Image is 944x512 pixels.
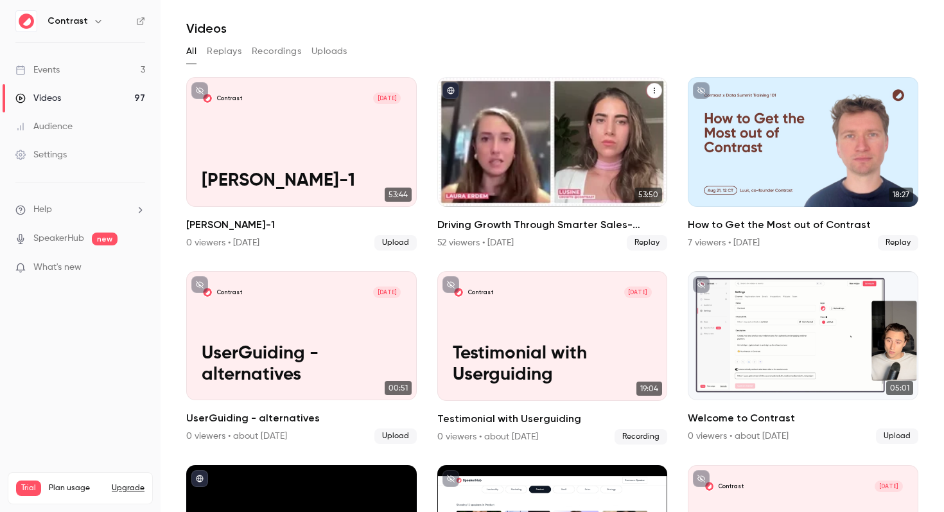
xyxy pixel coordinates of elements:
button: unpublished [693,82,710,99]
a: 53:50Driving Growth Through Smarter Sales-Marketing Collaboration52 viewers • [DATE]Replay [437,77,668,251]
button: published [442,82,459,99]
img: Contrast [16,11,37,31]
div: 0 viewers • about [DATE] [437,430,538,443]
div: Events [15,64,60,76]
span: What's new [33,261,82,274]
span: [DATE] [373,287,401,298]
span: [DATE] [624,287,652,298]
li: UserGuiding - alternatives [186,271,417,445]
span: new [92,233,118,245]
p: UserGuiding - alternatives [202,343,401,385]
div: Settings [15,148,67,161]
li: Driving Growth Through Smarter Sales-Marketing Collaboration [437,77,668,251]
button: unpublished [191,82,208,99]
span: [DATE] [373,93,401,104]
li: help-dropdown-opener [15,203,145,216]
h2: Welcome to Contrast [688,410,918,426]
span: Upload [374,235,417,251]
span: Upload [876,428,918,444]
span: [DATE] [875,481,903,492]
div: 0 viewers • [DATE] [186,236,259,249]
p: Contrast [217,94,242,102]
h2: How to Get the Most out of Contrast [688,217,918,233]
p: Contrast [468,288,493,296]
li: How to Get the Most out of Contrast [688,77,918,251]
button: unpublished [693,276,710,293]
p: [PERSON_NAME]-1 [202,170,401,191]
span: Replay [878,235,918,251]
a: UserGuiding - alternativesContrast[DATE]UserGuiding - alternatives00:51UserGuiding - alternatives... [186,271,417,445]
span: 00:51 [385,381,412,395]
h2: Driving Growth Through Smarter Sales-Marketing Collaboration [437,217,668,233]
h1: Videos [186,21,227,36]
div: 0 viewers • about [DATE] [688,430,789,443]
span: Replay [627,235,667,251]
li: Welcome to Contrast [688,271,918,445]
button: unpublished [442,470,459,487]
span: 53:44 [385,188,412,202]
h6: Contrast [48,15,88,28]
button: published [191,470,208,487]
button: unpublished [693,470,710,487]
a: 18:27How to Get the Most out of Contrast7 viewers • [DATE]Replay [688,77,918,251]
button: unpublished [191,276,208,293]
span: 53:50 [634,188,662,202]
p: Contrast [719,482,744,490]
button: All [186,41,197,62]
span: 19:04 [636,382,662,396]
button: Recordings [252,41,301,62]
p: Testimonial with Userguiding [453,343,652,385]
iframe: Noticeable Trigger [130,262,145,274]
a: SpeakerHub [33,232,84,245]
a: 05:01Welcome to Contrast0 viewers • about [DATE]Upload [688,271,918,445]
span: Plan usage [49,483,104,493]
li: Testimonial with Userguiding [437,271,668,445]
span: Trial [16,481,41,496]
button: Replays [207,41,241,62]
h2: UserGuiding - alternatives [186,410,417,426]
span: Upload [374,428,417,444]
div: 0 viewers • about [DATE] [186,430,287,443]
button: unpublished [442,276,459,293]
button: Uploads [311,41,347,62]
button: Upgrade [112,483,144,493]
span: 18:27 [889,188,913,202]
a: laura-erdem-1Contrast[DATE][PERSON_NAME]-153:44[PERSON_NAME]-10 viewers • [DATE]Upload [186,77,417,251]
span: 05:01 [886,381,913,395]
h2: Testimonial with Userguiding [437,411,668,427]
div: 7 viewers • [DATE] [688,236,760,249]
a: Testimonial with UserguidingContrast[DATE]Testimonial with Userguiding19:04Testimonial with Userg... [437,271,668,445]
li: laura-erdem-1 [186,77,417,251]
div: Videos [15,92,61,105]
div: Audience [15,120,73,133]
h2: [PERSON_NAME]-1 [186,217,417,233]
div: 52 viewers • [DATE] [437,236,514,249]
span: Recording [615,429,667,445]
p: Contrast [217,288,242,296]
span: Help [33,203,52,216]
